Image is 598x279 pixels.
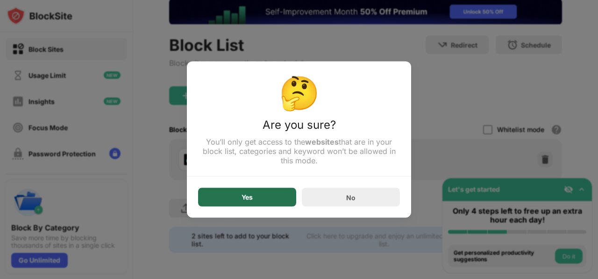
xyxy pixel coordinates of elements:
div: You’ll only get access to the that are in your block list, categories and keyword won’t be allowe... [198,137,400,165]
div: No [346,193,356,201]
strong: websites [305,137,339,146]
div: Yes [242,194,253,201]
div: Are you sure? [198,118,400,137]
div: 🤔 [198,73,400,112]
